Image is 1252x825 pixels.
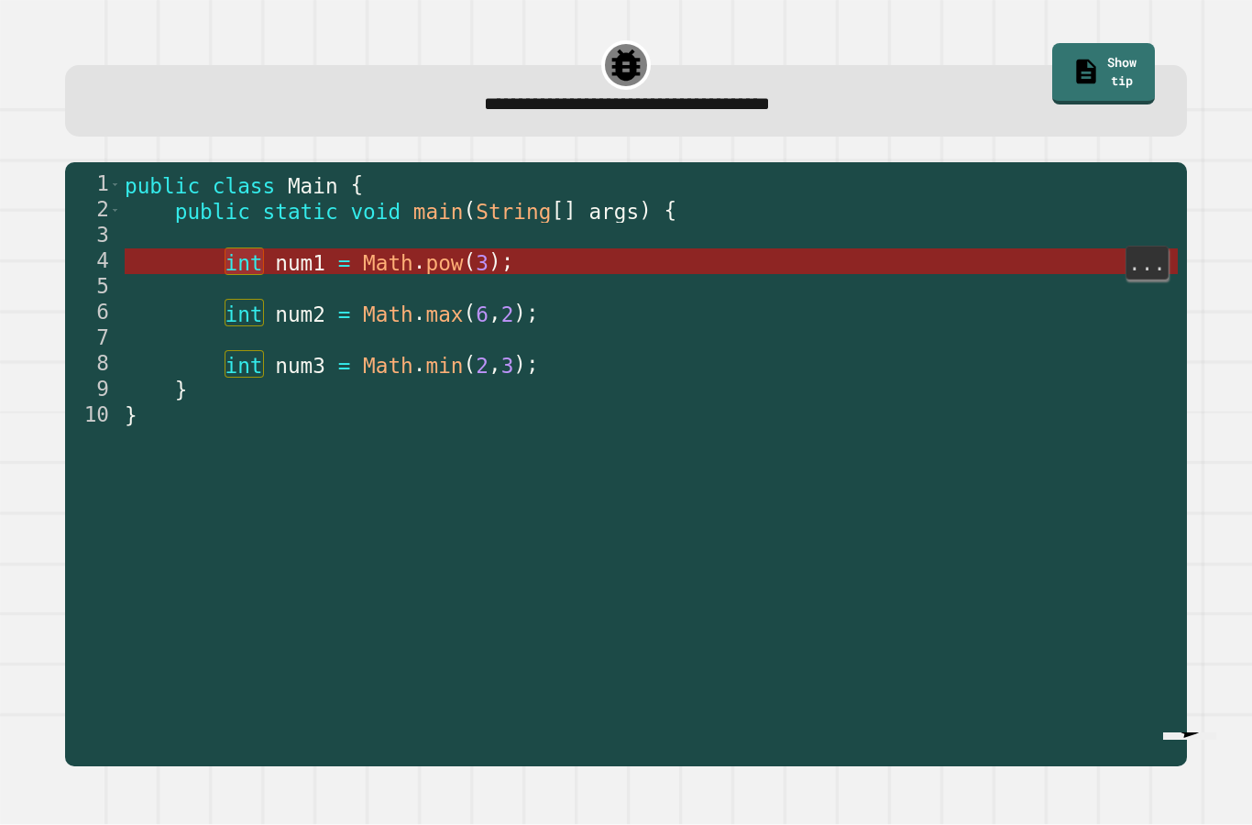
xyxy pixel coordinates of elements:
span: main [413,199,464,223]
span: int [225,353,262,377]
span: Toggle code folding, rows 1 through 10 [110,171,120,197]
span: public [175,199,250,223]
span: num1 [275,250,325,274]
span: public [125,173,200,197]
span: 2 [476,353,489,377]
span: int [225,302,262,325]
span: 3 [476,250,489,274]
span: max [425,302,463,325]
div: 8 [65,351,121,377]
span: 6 [476,302,489,325]
span: min [425,353,463,377]
span: static [263,199,338,223]
span: int [225,250,262,274]
div: 5 [65,274,121,300]
span: ... [1126,249,1168,277]
span: = [338,353,351,377]
div: 9 [65,377,121,402]
span: pow [425,250,463,274]
span: num3 [275,353,325,377]
span: = [338,302,351,325]
span: 2 [501,302,514,325]
div: 3 [65,223,121,248]
iframe: chat widget [1156,732,1237,810]
div: 2 [65,197,121,223]
div: 1 [65,171,121,197]
span: Math [363,302,413,325]
span: Main [288,173,338,197]
a: Show tip [1052,43,1155,104]
span: Math [363,250,413,274]
div: 7 [65,325,121,351]
span: args [588,199,639,223]
span: Toggle code folding, rows 2 through 9 [110,197,120,223]
div: 10 [65,402,121,428]
div: 6 [65,300,121,325]
span: 3 [501,353,514,377]
div: 4 [65,248,121,274]
span: String [476,199,551,223]
span: = [338,250,351,274]
span: void [350,199,401,223]
span: num2 [275,302,325,325]
span: Math [363,353,413,377]
span: class [213,173,275,197]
